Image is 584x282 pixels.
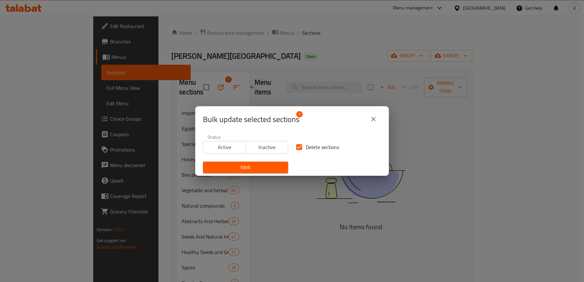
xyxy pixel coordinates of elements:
[306,143,339,151] span: Delete sections
[366,111,381,127] button: close
[203,162,288,174] button: Save
[246,141,288,154] button: Inactive
[296,111,303,117] span: 1
[203,114,299,125] span: Selected section count
[248,143,286,152] span: Inactive
[206,143,243,152] span: Active
[208,164,283,172] span: Save
[203,141,246,154] button: Active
